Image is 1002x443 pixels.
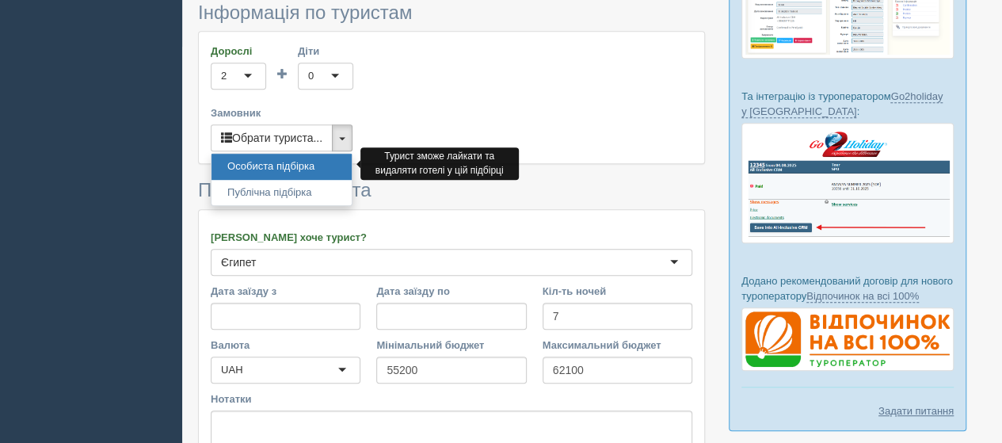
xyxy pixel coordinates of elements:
[806,290,919,303] a: Відпочинок на всі 100%
[211,284,360,299] label: Дата заїзду з
[211,338,360,353] label: Валюта
[741,89,954,119] p: Та інтеграцію із туроператором :
[211,391,692,407] label: Нотатки
[543,303,692,330] input: 7-10 або 7,10,14
[741,273,954,304] p: Додано рекомендований договір для нового туроператору
[211,105,692,120] label: Замовник
[211,124,333,151] button: Обрати туриста...
[198,2,705,23] h3: Інформація по туристам
[211,44,266,59] label: Дорослі
[376,338,526,353] label: Мінімальний бюджет
[211,154,352,180] a: Особиста підбірка
[308,68,314,84] div: 0
[376,284,526,299] label: Дата заїзду по
[741,123,954,243] img: go2holiday-bookings-crm-for-travel-agency.png
[298,44,353,59] label: Діти
[211,230,692,245] label: [PERSON_NAME] хоче турист?
[543,284,692,299] label: Кіл-ть ночей
[221,254,256,270] div: Єгипет
[741,307,954,371] img: %D0%B4%D0%BE%D0%B3%D0%BE%D0%B2%D1%96%D1%80-%D0%B2%D1%96%D0%B4%D0%BF%D0%BE%D1%87%D0%B8%D0%BD%D0%BE...
[543,338,692,353] label: Максимальний бюджет
[221,362,242,378] div: UAH
[360,147,519,179] div: Турист зможе лайкати та видаляти готелі у цій підбірці
[198,179,371,200] span: Побажання туриста
[211,180,352,206] a: Публічна підбірка
[221,68,227,84] div: 2
[878,403,954,418] a: Задати питання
